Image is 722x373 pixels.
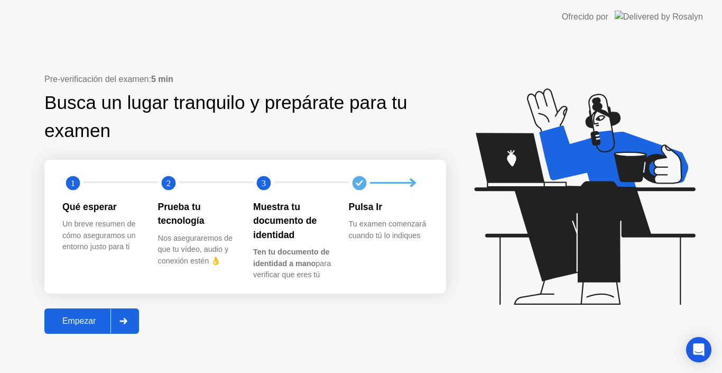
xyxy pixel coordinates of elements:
div: Open Intercom Messenger [686,337,711,362]
text: 1 [71,178,75,188]
div: Pre-verificación del examen: [44,73,446,86]
div: para verificar que eres tú [253,247,332,281]
img: Delivered by Rosalyn [615,11,703,23]
div: Pulsa Ir [349,200,428,214]
div: Tu examen comenzará cuando tú lo indiques [349,219,428,241]
div: Nos aseguraremos de que tu vídeo, audio y conexión estén 👌 [158,233,237,267]
div: Empezar [48,316,110,326]
div: Prueba tu tecnología [158,200,237,228]
b: 5 min [151,75,173,84]
div: Ofrecido por [562,11,608,23]
b: Ten tu documento de identidad a mano [253,248,329,268]
text: 3 [262,178,266,188]
button: Empezar [44,308,139,334]
div: Busca un lugar tranquilo y prepárate para tu examen [44,89,417,145]
div: Un breve resumen de cómo aseguramos un entorno justo para ti [62,219,141,253]
div: Qué esperar [62,200,141,214]
text: 2 [166,178,170,188]
div: Muestra tu documento de identidad [253,200,332,242]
